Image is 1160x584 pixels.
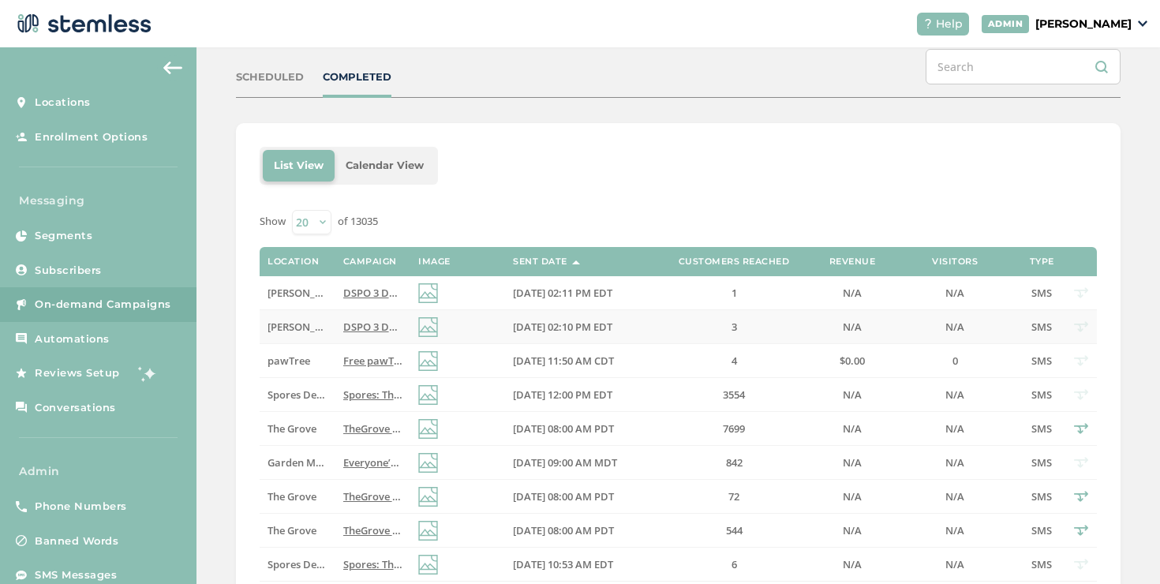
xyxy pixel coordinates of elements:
img: icon-img-d887fa0c.svg [418,351,438,371]
span: Locations [35,95,91,110]
label: 6 [663,558,805,571]
label: N/A [900,490,1010,504]
span: N/A [843,387,862,402]
span: N/A [945,455,964,470]
span: [DATE] 02:10 PM EDT [513,320,612,334]
label: 08/21/2025 02:11 PM EDT [513,286,647,300]
img: icon-help-white-03924b79.svg [923,19,933,28]
span: [PERSON_NAME][GEOGRAPHIC_DATA] [268,286,451,300]
span: Everyone’s stocking up—have you checked what’s new at [GEOGRAPHIC_DATA]? Reply END to cancel [343,455,828,470]
label: Spores Detroit [268,388,327,402]
label: TheGrove La Mesa: You have a new notification waiting for you, {first_name}! Reply END to cancel [343,490,402,504]
span: [DATE] 08:00 AM PDT [513,421,614,436]
label: N/A [821,456,884,470]
span: DSPO 3 Day Blitz (Fri-Sun): Spend $50 get $10 off, $100 get $20 off, $200 get $50 off. Roll thru!... [343,320,885,334]
img: icon_down-arrow-small-66adaf34.svg [1138,21,1147,27]
label: Free pawTreats with NEW 10-in-1 Multivitamin purchase. Only 10 days left! Let’s share and spread ... [343,354,402,368]
label: 08/21/2025 11:50 AM CDT [513,354,647,368]
span: Free pawTreats with NEW 10-in-1 Multivitamin purchase. Only 10 days left! Let’s share and spread ... [343,354,967,368]
span: 3554 [723,387,745,402]
label: pawTree [268,354,327,368]
label: SMS [1026,422,1057,436]
img: icon-img-d887fa0c.svg [418,555,438,575]
img: logo-dark-0685b13c.svg [13,8,152,39]
label: Customers Reached [679,256,790,267]
label: Sent Date [513,256,567,267]
span: 3 [732,320,737,334]
label: Spores: The Kids are back to school now its back to you! Huge bundle savings all weekend long. Ta... [343,388,402,402]
span: Phone Numbers [35,499,127,515]
span: The Grove [268,421,316,436]
span: pawTree [268,354,310,368]
label: SMS [1026,320,1057,334]
label: Everyone’s stocking up—have you checked what’s new at Garden Mother? Reply END to cancel [343,456,402,470]
span: N/A [843,523,862,537]
span: Conversations [35,400,116,416]
img: glitter-stars-b7820f95.gif [132,358,163,389]
label: 08/21/2025 02:10 PM EDT [513,320,647,334]
span: N/A [843,320,862,334]
span: SMS [1031,455,1052,470]
label: N/A [821,320,884,334]
label: 7699 [663,422,805,436]
label: N/A [900,422,1010,436]
label: Dispo Hazel Park [268,320,327,334]
span: 842 [726,455,743,470]
label: 08/21/2025 09:00 AM MDT [513,456,647,470]
div: COMPLETED [323,69,391,85]
label: N/A [821,422,884,436]
label: N/A [821,558,884,571]
img: icon-img-d887fa0c.svg [418,453,438,473]
label: The Grove [268,524,327,537]
label: SMS [1026,524,1057,537]
span: [DATE] 09:00 AM MDT [513,455,617,470]
span: Spores Detroit [268,387,339,402]
span: SMS [1031,421,1052,436]
span: 0 [952,354,958,368]
span: 544 [726,523,743,537]
span: SMS [1031,354,1052,368]
label: N/A [900,456,1010,470]
span: Spores: The Kids are back to school now its back to you! Huge bundle savings all weekend long. Ta... [343,557,942,571]
span: Reviews Setup [35,365,120,381]
span: Help [936,16,963,32]
label: The Grove [268,490,327,504]
label: 0 [900,354,1010,368]
span: SMS Messages [35,567,117,583]
label: N/A [821,286,884,300]
span: SMS [1031,523,1052,537]
label: Image [418,256,451,267]
label: Spores Detroit [268,558,327,571]
label: Visitors [932,256,978,267]
label: 08/21/2025 12:00 PM EDT [513,388,647,402]
span: N/A [945,489,964,504]
label: N/A [900,320,1010,334]
span: Enrollment Options [35,129,148,145]
label: Type [1030,256,1054,267]
span: [DATE] 10:53 AM EDT [513,557,613,571]
span: SMS [1031,320,1052,334]
label: N/A [821,490,884,504]
label: Location [268,256,319,267]
label: 544 [663,524,805,537]
label: 08/21/2025 10:53 AM EDT [513,558,647,571]
span: Spores: The Kids are back to school now its back to you! Huge bundle savings all weekend long. Ta... [343,387,942,402]
span: N/A [945,557,964,571]
label: 3554 [663,388,805,402]
span: N/A [843,455,862,470]
span: N/A [945,421,964,436]
label: 1 [663,286,805,300]
div: ADMIN [982,15,1030,33]
span: SMS [1031,489,1052,504]
span: [DATE] 02:11 PM EDT [513,286,612,300]
label: The Grove [268,422,327,436]
span: N/A [945,286,964,300]
label: TheGrove La Mesa: You have a new notification waiting for you, {first_name}! Reply END to cancel [343,422,402,436]
span: TheGrove La Mesa: You have a new notification waiting for you, {first_name}! Reply END to cancel [343,489,818,504]
span: N/A [843,286,862,300]
p: [PERSON_NAME] [1035,16,1132,32]
span: N/A [945,523,964,537]
span: Garden Mother Missoula [268,455,389,470]
img: icon-arrow-back-accent-c549486e.svg [163,62,182,74]
img: icon-img-d887fa0c.svg [418,419,438,439]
